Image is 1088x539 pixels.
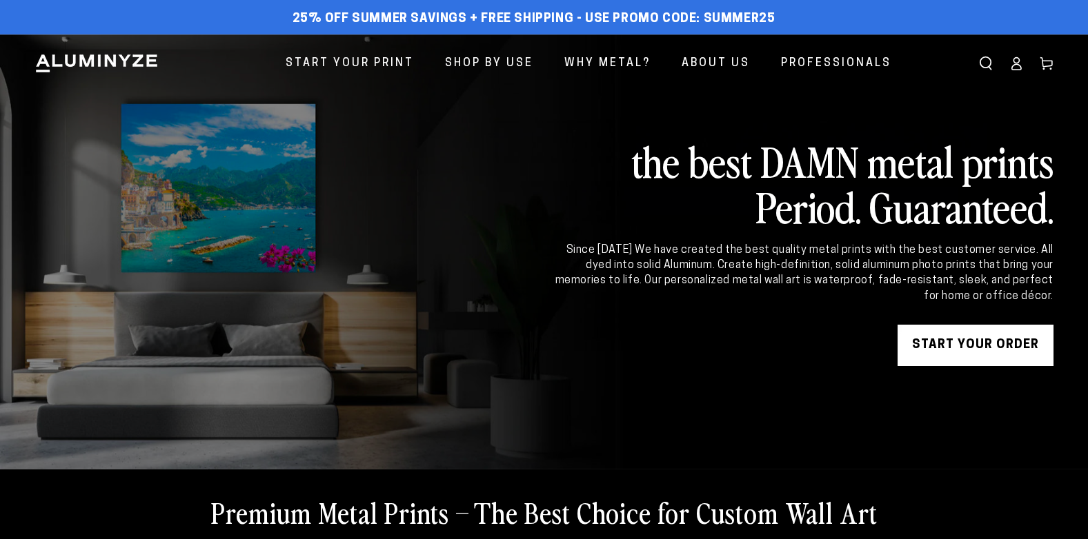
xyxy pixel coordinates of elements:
a: START YOUR Order [898,325,1054,366]
span: Professionals [781,54,891,74]
a: Why Metal? [554,45,661,82]
div: Since [DATE] We have created the best quality metal prints with the best customer service. All dy... [553,243,1054,305]
span: Start Your Print [286,54,414,74]
img: Aluminyze [34,53,159,74]
span: About Us [682,54,750,74]
span: Why Metal? [564,54,651,74]
a: Shop By Use [435,45,544,82]
a: Start Your Print [275,45,424,82]
a: About Us [671,45,760,82]
h2: Premium Metal Prints – The Best Choice for Custom Wall Art [211,494,878,530]
span: Shop By Use [445,54,533,74]
span: 25% off Summer Savings + Free Shipping - Use Promo Code: SUMMER25 [293,12,775,27]
a: Professionals [771,45,902,82]
h2: the best DAMN metal prints Period. Guaranteed. [553,138,1054,229]
summary: Search our site [971,48,1001,79]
